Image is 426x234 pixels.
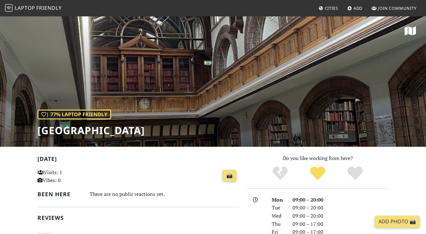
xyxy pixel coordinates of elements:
[37,110,111,120] div: | 77% Laptop Friendly
[369,3,419,14] a: Join Community
[336,166,374,181] div: Definitely!
[15,4,35,11] span: Laptop
[262,166,299,181] div: No
[37,191,82,197] h2: Been here
[37,214,239,221] h2: Reviews
[289,196,393,204] div: 09:00 – 20:00
[289,204,393,212] div: 09:00 – 20:00
[5,3,62,14] a: LaptopFriendly LaptopFriendly
[268,220,289,228] div: Thu
[325,5,338,11] span: Cities
[268,204,289,212] div: Tue
[37,168,100,185] p: Visits: 1 Vibes: 0
[299,166,337,181] div: Yes
[247,154,389,163] p: Do you like working from here?
[345,3,365,14] a: Add
[90,190,239,199] div: There are no public reactions yet.
[289,212,393,220] div: 09:00 – 20:00
[223,170,236,182] a: 📸
[268,212,289,220] div: Wed
[268,196,289,204] div: Mon
[316,3,341,14] a: Cities
[36,4,61,11] span: Friendly
[378,5,417,11] span: Join Community
[289,220,393,228] div: 09:00 – 17:00
[37,156,239,165] h2: [DATE]
[354,5,363,11] span: Add
[5,4,13,12] img: LaptopFriendly
[37,124,145,136] h1: [GEOGRAPHIC_DATA]
[375,216,420,228] a: Add Photo 📸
